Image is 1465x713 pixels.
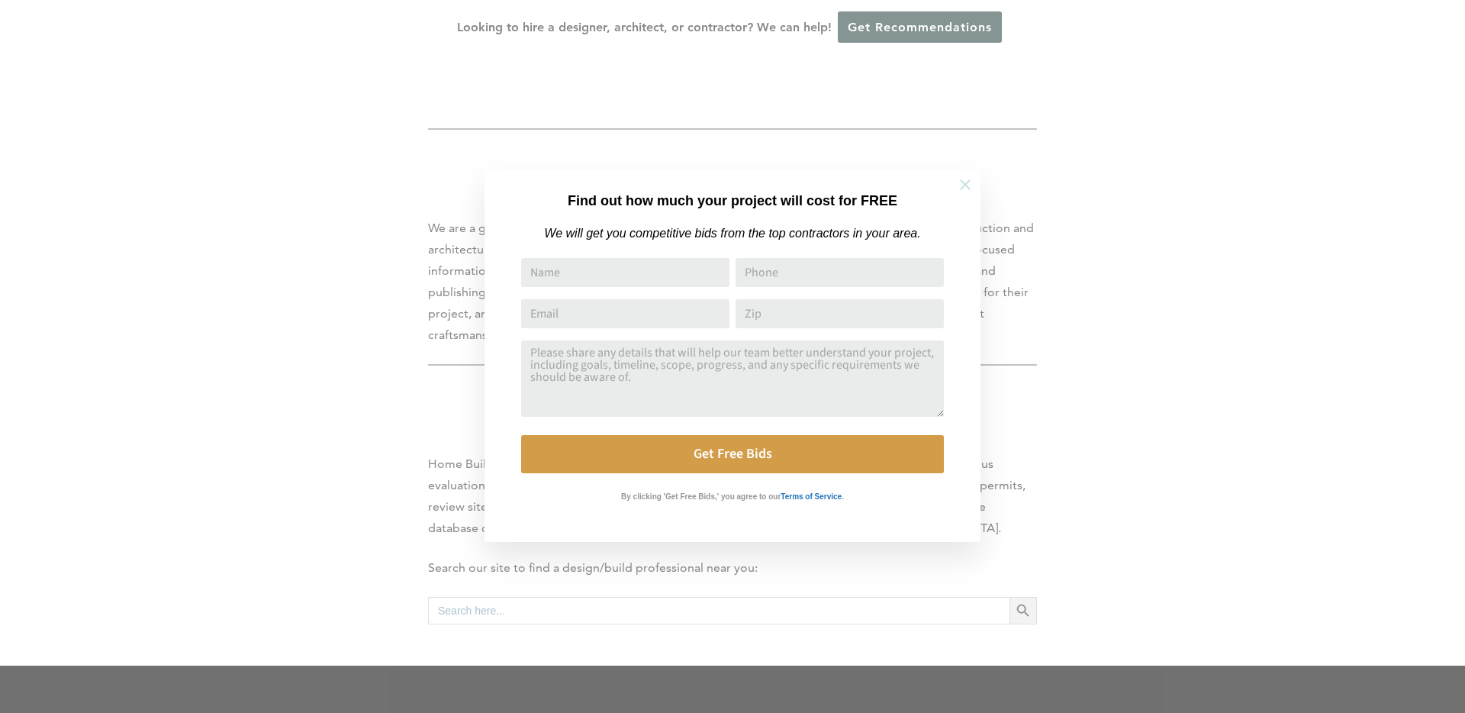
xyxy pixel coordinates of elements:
[521,435,944,473] button: Get Free Bids
[736,258,944,287] input: Phone
[521,299,729,328] input: Email Address
[568,193,897,208] strong: Find out how much your project will cost for FREE
[521,258,729,287] input: Name
[521,340,944,417] textarea: Comment or Message
[939,158,992,211] button: Close
[621,492,781,501] strong: By clicking 'Get Free Bids,' you agree to our
[781,492,842,501] strong: Terms of Service
[781,489,842,502] a: Terms of Service
[544,227,920,240] em: We will get you competitive bids from the top contractors in your area.
[1172,603,1447,695] iframe: Drift Widget Chat Controller
[842,492,844,501] strong: .
[736,299,944,328] input: Zip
